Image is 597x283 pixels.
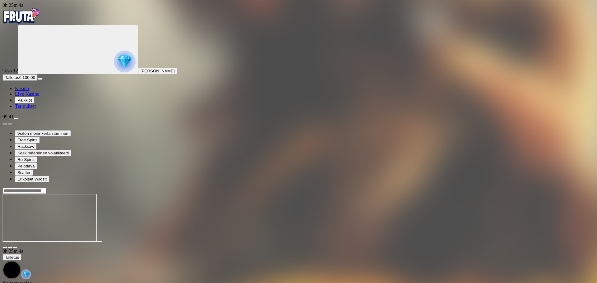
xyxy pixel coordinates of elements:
[15,91,39,97] a: Live Kasino
[15,169,33,176] button: Scatter
[15,137,40,143] button: Free Spins
[2,123,7,125] button: prev slide
[17,177,47,181] span: Erikoiset Wildsit
[7,123,12,125] button: next slide
[2,249,595,281] div: Game menu
[2,246,7,248] button: close icon
[97,241,102,243] button: play icon
[15,176,49,182] button: Erikoiset Wildsit
[15,130,71,137] button: Voiton moninkertaistaminen
[15,103,36,109] a: Tarjoukset
[19,75,35,80] span: € 100.00
[5,255,19,260] span: Talletus
[15,143,37,150] button: Hacksaw
[2,254,21,261] button: Talletus
[18,25,138,74] button: reward progress
[5,75,19,80] span: Talletus
[15,86,29,91] a: Kasino
[7,246,12,248] button: chevron-down icon
[138,68,177,74] button: [PERSON_NAME]
[17,98,32,103] span: Palkkiot
[21,269,31,279] img: reward-icon
[2,74,38,81] button: Talletusplus icon€ 100.00
[114,51,136,72] img: reward progress
[17,144,34,149] span: Hacksaw
[2,8,40,24] img: Fruta
[2,86,595,109] nav: Main menu
[15,156,37,163] button: Re-Spins
[17,131,68,136] span: Voiton moninkertaistaminen
[2,19,40,25] a: Fruta
[2,8,595,109] nav: Primary
[141,69,175,73] span: [PERSON_NAME]
[2,194,97,242] iframe: Rotten
[17,170,30,175] span: Scatter
[17,157,35,162] span: Re-Spins
[12,246,17,248] button: fullscreen icon
[2,68,18,73] span: Taso 12
[15,150,71,156] button: Keskimääräinen volatiliteetti
[14,117,19,119] button: menu
[38,78,43,80] button: menu
[15,163,37,169] button: Pelottava
[17,151,69,155] span: Keskimääräinen volatiliteetti
[17,138,37,142] span: Free Spins
[2,2,23,8] span: user session time
[17,164,35,168] span: Pelottava
[2,188,47,194] input: Search
[2,114,14,119] span: 09:41
[15,97,35,103] button: Palkkiot
[2,249,23,254] span: user session time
